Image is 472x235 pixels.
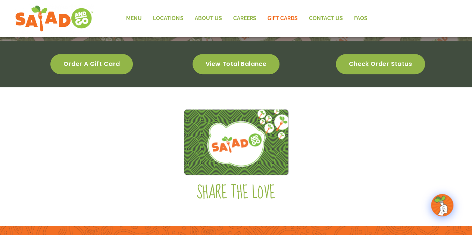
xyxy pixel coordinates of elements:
[432,195,453,216] img: wpChatIcon
[24,182,449,203] h2: Share the love
[206,61,266,67] span: View total balance
[121,10,147,27] a: Menu
[193,54,279,74] a: View total balance
[348,10,373,27] a: FAQs
[50,54,133,74] a: Order a gift card
[227,10,262,27] a: Careers
[336,54,425,74] a: Check order status
[189,10,227,27] a: About Us
[121,10,373,27] nav: Menu
[349,61,412,67] span: Check order status
[262,10,303,27] a: GIFT CARDS
[63,61,120,67] span: Order a gift card
[147,10,189,27] a: Locations
[303,10,348,27] a: Contact Us
[15,4,94,34] img: new-SAG-logo-768×292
